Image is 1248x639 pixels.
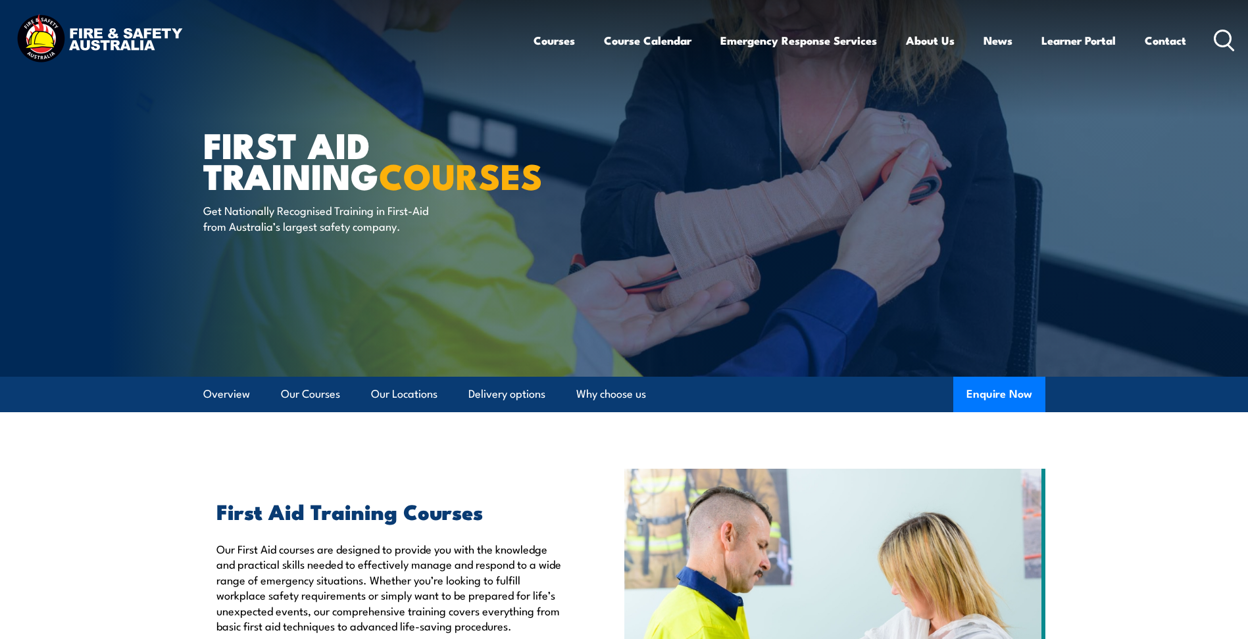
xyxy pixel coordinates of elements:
[281,377,340,412] a: Our Courses
[216,502,564,520] h2: First Aid Training Courses
[1041,23,1116,58] a: Learner Portal
[953,377,1045,412] button: Enquire Now
[534,23,575,58] a: Courses
[468,377,545,412] a: Delivery options
[216,541,564,633] p: Our First Aid courses are designed to provide you with the knowledge and practical skills needed ...
[604,23,691,58] a: Course Calendar
[984,23,1012,58] a: News
[203,202,443,233] p: Get Nationally Recognised Training in First-Aid from Australia’s largest safety company.
[906,23,955,58] a: About Us
[720,23,877,58] a: Emergency Response Services
[576,377,646,412] a: Why choose us
[379,147,543,202] strong: COURSES
[371,377,437,412] a: Our Locations
[203,377,250,412] a: Overview
[203,129,528,190] h1: First Aid Training
[1145,23,1186,58] a: Contact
